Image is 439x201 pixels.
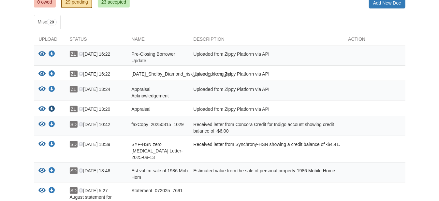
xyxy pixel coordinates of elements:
a: Download Est val fm sale of 1986 Mob Hom [49,168,55,174]
span: [DATE] 13:24 [79,87,110,92]
span: SD [70,121,78,128]
span: [DATE] 13:46 [79,168,110,173]
span: Pre-Closing Borrower Update [132,51,175,63]
span: SD [70,187,78,194]
a: Download Appraisal Acknowledgement [49,87,55,92]
a: Download faxCopy_20250815_1029 [49,122,55,127]
span: ZL [70,86,78,93]
span: Est val fm sale of 1986 Mob Hom [132,168,188,180]
span: faxCopy_20250815_1029 [132,122,184,127]
a: Download Statement_072025_7691 [49,188,55,194]
span: SD [70,141,78,148]
div: Received letter from Concora Credit for Indigo account showing credit balance of -$6.00 [189,121,344,134]
div: Upload [34,36,65,46]
button: View Est val fm sale of 1986 Mob Hom [39,167,46,174]
span: [DATE] 18:39 [79,142,110,147]
span: 29 [47,19,56,25]
a: Download 08-28-2025_Shelby_Diamond_risk_based_pricing_h4 [49,72,55,77]
a: Misc [34,15,61,29]
span: ZL [70,51,78,57]
span: [DATE] 16:22 [79,51,110,57]
span: ZL [70,106,78,112]
span: [DATE]_Shelby_Diamond_risk_based_pricing_h4 [132,71,231,77]
span: [DATE] 10:42 [79,122,110,127]
span: Appraisal Acknowledgement [132,87,169,98]
a: Download Appraisal [49,107,55,112]
div: Action [344,36,405,46]
div: Uploaded from Zippy Platform via API [189,86,344,99]
button: View Appraisal Acknowledgement [39,86,46,93]
button: View 08-28-2025_Shelby_Diamond_risk_based_pricing_h4 [39,71,46,78]
span: ZL [70,71,78,77]
span: SD [70,167,78,174]
div: Received letter from Synchrony-HSN showing a credit balance of -$4.41. [189,141,344,161]
span: [DATE] 13:20 [79,107,110,112]
a: Download Pre-Closing Borrower Update [49,52,55,57]
button: View SYF-HSN zero bal Letter-2025-08-13 [39,141,46,148]
div: Uploaded from Zippy Platform via API [189,51,344,64]
div: Status [65,36,127,46]
span: Statement_072025_7691 [132,188,183,193]
div: Description [189,36,344,46]
div: Uploaded from Zippy Platform via API [189,71,344,79]
span: SYF-HSN zero [MEDICAL_DATA] Letter-2025-08-13 [132,142,183,160]
a: Download SYF-HSN zero bal Letter-2025-08-13 [49,142,55,147]
div: Uploaded from Zippy Platform via API [189,106,344,114]
button: View Appraisal [39,106,46,113]
span: Appraisal [132,107,151,112]
div: Name [127,36,189,46]
span: [DATE] 16:22 [79,71,110,77]
button: View faxCopy_20250815_1029 [39,121,46,128]
button: View Statement_072025_7691 [39,187,46,194]
button: View Pre-Closing Borrower Update [39,51,46,58]
div: Estimated value from the sale of personal property-1986 Mobile Home [189,167,344,180]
